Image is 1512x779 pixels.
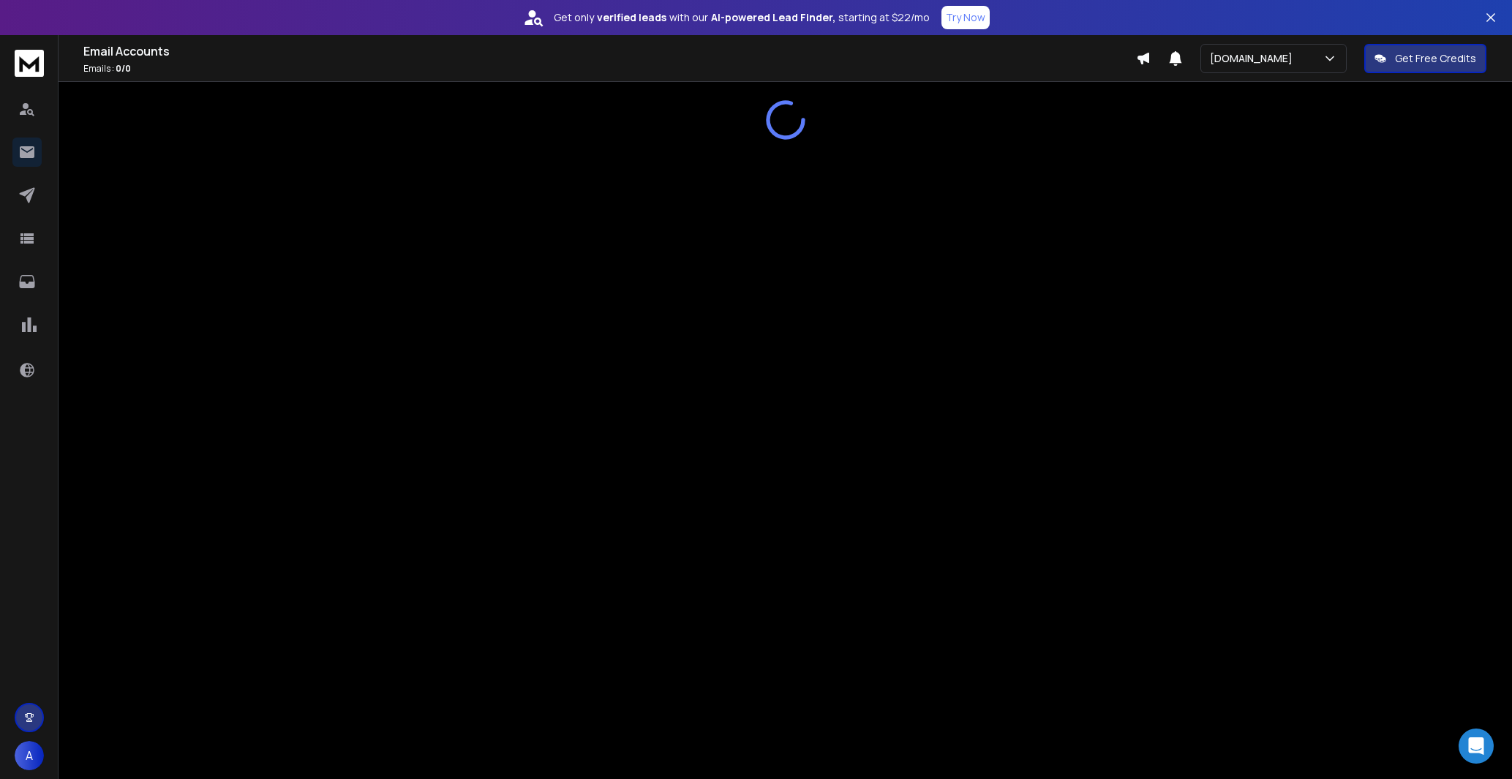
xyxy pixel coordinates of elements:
button: A [15,741,44,770]
span: 0 / 0 [116,62,131,75]
div: Open Intercom Messenger [1459,729,1494,764]
strong: AI-powered Lead Finder, [711,10,835,25]
button: Get Free Credits [1364,44,1486,73]
button: Try Now [941,6,990,29]
h1: Email Accounts [83,42,1136,60]
strong: verified leads [597,10,666,25]
p: Get only with our starting at $22/mo [554,10,930,25]
p: Try Now [946,10,985,25]
img: logo [15,50,44,77]
p: [DOMAIN_NAME] [1210,51,1298,66]
p: Get Free Credits [1395,51,1476,66]
p: Emails : [83,63,1136,75]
